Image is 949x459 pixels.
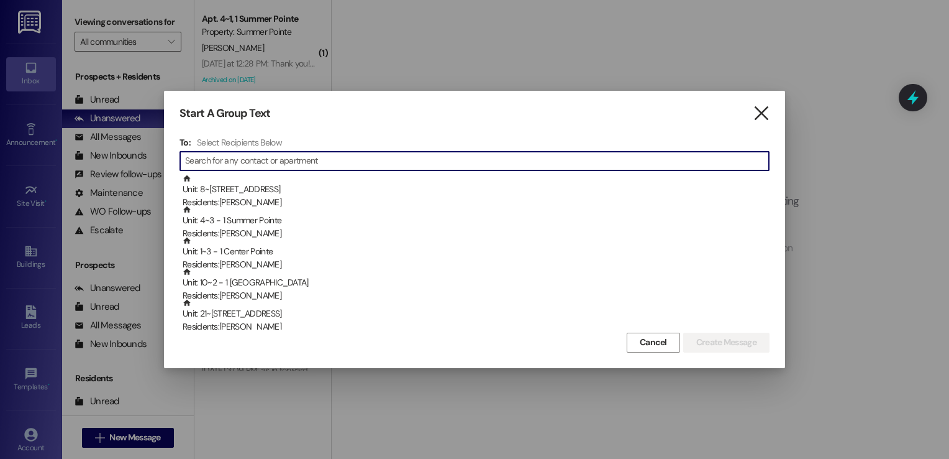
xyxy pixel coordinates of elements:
[183,299,770,334] div: Unit: 21~[STREET_ADDRESS]
[179,106,270,121] h3: Start A Group Text
[183,320,770,333] div: Residents: [PERSON_NAME]
[179,174,770,205] div: Unit: 8~[STREET_ADDRESS]Residents:[PERSON_NAME]
[183,196,770,209] div: Residents: [PERSON_NAME]
[640,336,667,349] span: Cancel
[179,267,770,299] div: Unit: 10~2 - 1 [GEOGRAPHIC_DATA]Residents:[PERSON_NAME]
[183,174,770,210] div: Unit: 8~[STREET_ADDRESS]
[683,333,770,353] button: Create Message
[179,236,770,267] div: Unit: 1~3 - 1 Center PointeResidents:[PERSON_NAME]
[627,333,680,353] button: Cancel
[183,258,770,271] div: Residents: [PERSON_NAME]
[753,107,770,120] i: 
[696,336,756,349] span: Create Message
[197,137,282,148] h4: Select Recipients Below
[179,205,770,236] div: Unit: 4~3 - 1 Summer PointeResidents:[PERSON_NAME]
[183,289,770,302] div: Residents: [PERSON_NAME]
[183,236,770,272] div: Unit: 1~3 - 1 Center Pointe
[183,205,770,241] div: Unit: 4~3 - 1 Summer Pointe
[185,152,769,170] input: Search for any contact or apartment
[183,267,770,303] div: Unit: 10~2 - 1 [GEOGRAPHIC_DATA]
[183,227,770,240] div: Residents: [PERSON_NAME]
[179,299,770,330] div: Unit: 21~[STREET_ADDRESS]Residents:[PERSON_NAME]
[179,137,191,148] h3: To:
